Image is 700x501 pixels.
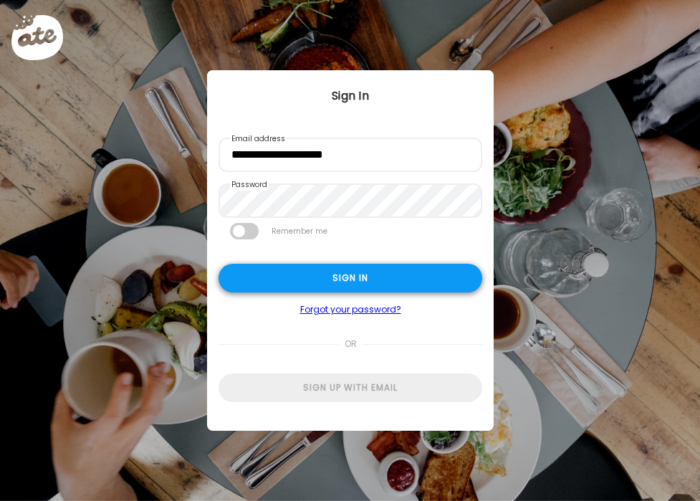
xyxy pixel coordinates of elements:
a: Forgot your password? [219,304,482,315]
label: Remember me [270,223,329,239]
label: Password [230,179,269,191]
div: Sign up with email [219,373,482,402]
label: Email address [230,133,287,145]
div: Sign in [219,264,482,292]
span: or [338,330,362,358]
div: Sign In [207,87,494,105]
